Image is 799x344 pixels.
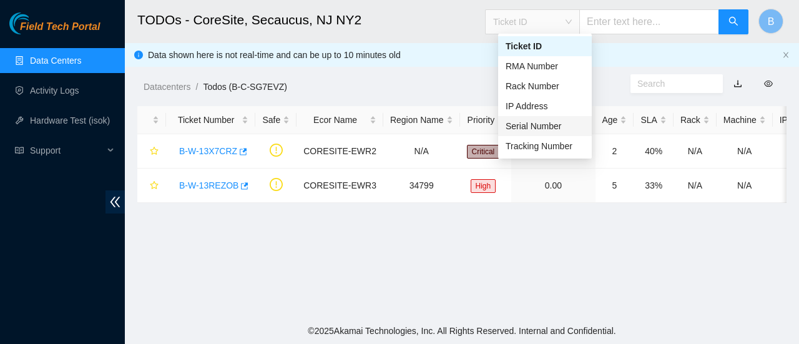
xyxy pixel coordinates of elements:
[733,79,742,89] a: download
[579,9,719,34] input: Enter text here...
[506,139,584,153] div: Tracking Number
[471,179,496,193] span: High
[637,77,706,91] input: Search
[506,59,584,73] div: RMA Number
[297,134,383,169] td: CORESITE-EWR2
[674,169,717,203] td: N/A
[383,134,460,169] td: N/A
[493,12,572,31] span: Ticket ID
[105,190,125,214] span: double-left
[506,99,584,113] div: IP Address
[674,134,717,169] td: N/A
[768,14,775,29] span: B
[150,181,159,191] span: star
[270,144,283,157] span: exclamation-circle
[506,79,584,93] div: Rack Number
[203,82,287,92] a: Todos (B-C-SG7EVZ)
[383,169,460,203] td: 34799
[179,146,237,156] a: B-W-13X7CRZ
[30,86,79,96] a: Activity Logs
[506,39,584,53] div: Ticket ID
[498,116,592,136] div: Serial Number
[511,169,595,203] td: 0.00
[9,22,100,39] a: Akamai TechnologiesField Tech Portal
[30,56,81,66] a: Data Centers
[144,175,159,195] button: star
[758,9,783,34] button: B
[634,169,673,203] td: 33%
[634,134,673,169] td: 40%
[596,134,634,169] td: 2
[717,169,773,203] td: N/A
[596,169,634,203] td: 5
[9,12,63,34] img: Akamai Technologies
[15,146,24,155] span: read
[506,119,584,133] div: Serial Number
[498,96,592,116] div: IP Address
[297,169,383,203] td: CORESITE-EWR3
[724,74,752,94] button: download
[498,136,592,156] div: Tracking Number
[270,178,283,191] span: exclamation-circle
[144,82,190,92] a: Datacenters
[30,138,104,163] span: Support
[717,134,773,169] td: N/A
[195,82,198,92] span: /
[498,76,592,96] div: Rack Number
[782,51,790,59] button: close
[20,21,100,33] span: Field Tech Portal
[150,147,159,157] span: star
[144,141,159,161] button: star
[718,9,748,34] button: search
[764,79,773,88] span: eye
[125,318,799,344] footer: © 2025 Akamai Technologies, Inc. All Rights Reserved. Internal and Confidential.
[728,16,738,28] span: search
[498,56,592,76] div: RMA Number
[467,145,500,159] span: Critical
[179,180,238,190] a: B-W-13REZOB
[498,36,592,56] div: Ticket ID
[30,115,110,125] a: Hardware Test (isok)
